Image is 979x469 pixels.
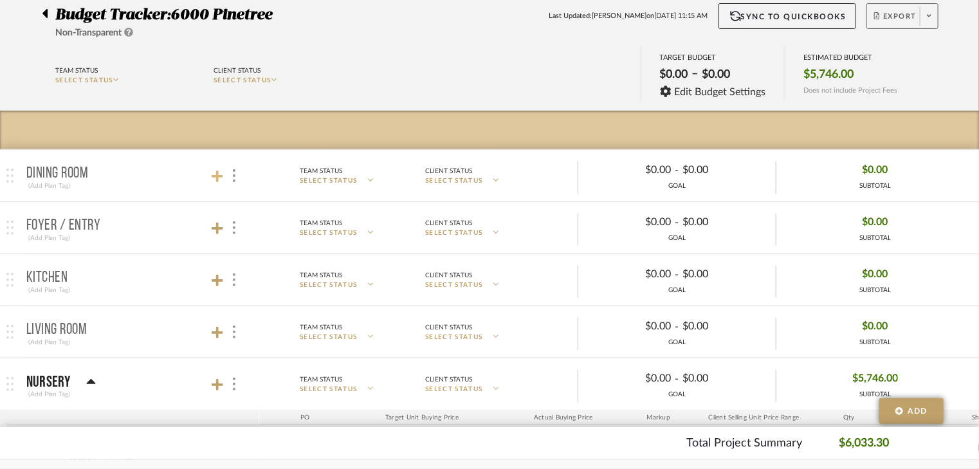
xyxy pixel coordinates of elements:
div: Actual Buying Price [493,410,634,425]
div: Team Status [300,322,342,333]
div: GOAL [578,234,776,243]
span: Add [908,405,928,417]
img: grip.svg [6,273,14,287]
div: SUBTOTAL [859,234,891,243]
p: Dining Room [26,166,89,181]
img: grip.svg [6,325,14,339]
p: Foyer / Entry [26,218,101,234]
div: Qty [825,410,874,425]
button: Add [879,398,944,424]
img: grip.svg [6,377,14,391]
img: grip.svg [6,169,14,183]
div: $0.00 [656,64,692,86]
span: $0.00 [863,212,888,232]
span: SELECT STATUS [425,228,483,238]
div: $0.00 [589,212,675,232]
span: SELECT STATUS [300,333,358,342]
div: GOAL [578,390,776,400]
button: Sync to QuickBooks [718,3,857,29]
p: Total Project Summary [686,435,802,452]
div: PO [259,410,351,425]
div: Team Status [300,165,342,177]
span: $5,746.00 [852,369,898,389]
span: SELECT STATUS [425,176,483,186]
div: $0.00 [679,160,765,180]
div: SUBTOTAL [859,181,891,191]
span: SELECT STATUS [300,280,358,290]
div: $0.00 [679,212,765,232]
div: (Add Plan Tag) [26,284,72,296]
div: Team Status [300,270,342,281]
span: [DATE] 11:15 AM [654,11,708,22]
div: $0.00 [589,369,675,389]
div: $0.00 [589,317,675,336]
div: Target Unit Buying Price [351,410,493,425]
img: grip.svg [6,221,14,235]
span: - [675,371,679,387]
div: GOAL [578,181,776,191]
div: ESTIMATED BUDGET [803,53,897,62]
div: $0.00 [699,64,735,86]
img: 3dots-v.svg [233,326,235,338]
div: Team Status [55,65,98,77]
span: SELECT STATUS [214,77,271,84]
span: SELECT STATUS [55,77,113,84]
span: 6000 Pinetree [170,7,272,23]
div: $0.00 [589,264,675,284]
div: $0.00 [589,160,675,180]
span: $0.00 [863,264,888,284]
div: SUBTOTAL [859,338,891,347]
span: on [646,11,654,22]
div: (Add Plan Tag) [26,336,72,348]
span: SELECT STATUS [425,385,483,394]
div: Team Status [300,374,342,385]
p: $6,033.30 [839,435,889,452]
span: SELECT STATUS [300,176,358,186]
span: $0.00 [863,160,888,180]
div: Client Status [425,374,472,385]
span: Export [874,12,917,31]
div: GOAL [578,286,776,295]
span: Does not include Project Fees [803,86,897,95]
div: $0.00 [679,317,765,336]
div: Client Status [425,165,472,177]
div: Client Status [214,65,261,77]
img: 3dots-v.svg [233,169,235,182]
div: Markup [634,410,683,425]
div: Client Status [425,270,472,281]
span: - [675,267,679,282]
span: Non-Transparent [55,28,122,37]
span: Edit Budget Settings [674,86,765,98]
p: Living Room [26,322,87,338]
div: (Add Plan Tag) [26,232,72,244]
span: - [675,215,679,230]
span: - [675,163,679,178]
span: - [675,319,679,335]
div: TARGET BUDGET [660,53,766,62]
div: Client Status [425,322,472,333]
img: 3dots-v.svg [233,273,235,286]
p: Nursery [26,374,71,390]
div: GOAL [578,338,776,347]
span: Budget Tracker: [55,7,170,23]
div: $0.00 [679,264,765,284]
span: $5,746.00 [803,68,854,82]
p: Kitchen [26,270,68,286]
div: Client Status [425,217,472,229]
div: Team Status [300,217,342,229]
button: Export [866,3,938,29]
div: Client Selling Unit Price Range [683,410,825,425]
div: $0.00 [679,369,765,389]
span: Last Updated: [549,11,592,22]
span: $0.00 [863,317,888,336]
span: – [692,67,699,86]
span: SELECT STATUS [425,280,483,290]
img: 3dots-v.svg [233,221,235,234]
div: SUBTOTAL [859,286,891,295]
span: [PERSON_NAME] [592,11,646,22]
span: SELECT STATUS [300,385,358,394]
img: 3dots-v.svg [233,378,235,391]
div: (Add Plan Tag) [26,389,72,400]
div: (Add Plan Tag) [26,180,72,192]
span: SELECT STATUS [300,228,358,238]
